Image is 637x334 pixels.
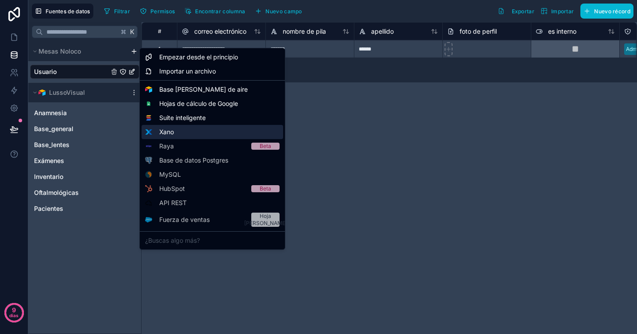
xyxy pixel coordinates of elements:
font: HubSpot [159,185,185,192]
font: MySQL [159,171,181,178]
img: Suite inteligente [145,114,152,121]
img: Icono de API [145,199,152,206]
font: Hojas de cálculo de Google [159,100,238,107]
font: ¿Buscas algo más? [145,237,200,244]
img: Logotipo de Xano [145,128,152,136]
font: Base de datos Postgres [159,156,228,164]
font: Hoja [PERSON_NAME] [244,213,287,226]
font: Empezar desde el principio [159,53,238,61]
font: Suite inteligente [159,114,206,121]
img: Logotipo de MySQL [145,171,152,178]
img: Logotipo de rayas [145,143,152,150]
img: Fuerza de ventas [145,217,152,222]
font: Beta [260,143,271,149]
font: Importar un archivo [159,67,216,75]
font: Base [PERSON_NAME] de aire [159,85,248,93]
img: Logotipo de Postgres [145,157,152,164]
img: Logotipo de Airtable [145,86,152,93]
font: API REST [159,199,187,206]
font: Fuerza de ventas [159,216,210,223]
img: Logotipo de HubSpot [145,185,152,192]
img: Logotipo de hojas de cálculo de Google [145,101,152,106]
font: Raya [159,142,174,150]
font: Beta [260,185,271,192]
font: Xano [159,128,174,136]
